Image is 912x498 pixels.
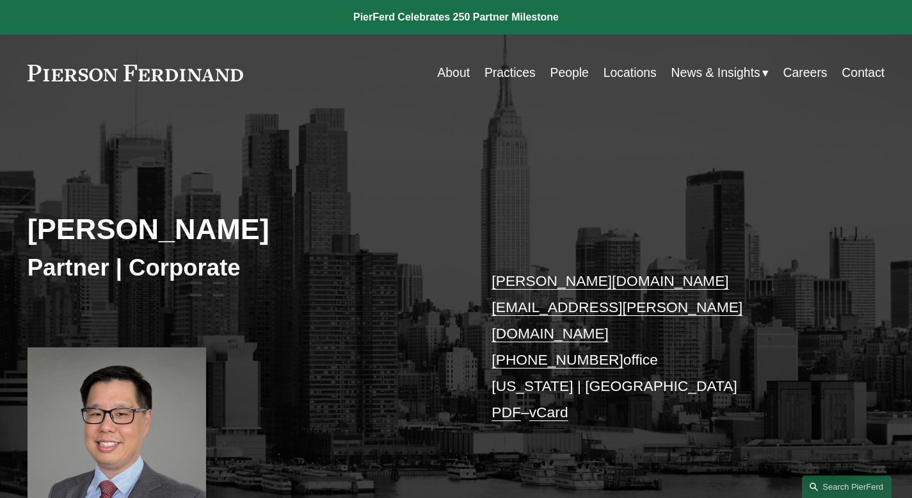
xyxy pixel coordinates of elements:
a: Contact [842,60,884,85]
a: Search this site [802,476,892,498]
a: vCard [529,404,568,420]
a: folder dropdown [671,60,769,85]
a: Locations [604,60,657,85]
h2: [PERSON_NAME] [28,212,456,247]
a: PDF [492,404,521,420]
a: [PERSON_NAME][DOMAIN_NAME][EMAIL_ADDRESS][PERSON_NAME][DOMAIN_NAME] [492,272,742,342]
h3: Partner | Corporate [28,253,456,282]
a: People [550,60,588,85]
a: Practices [484,60,536,85]
a: About [437,60,470,85]
span: News & Insights [671,62,760,84]
a: [PHONE_NUMBER] [492,351,623,368]
a: Careers [783,60,828,85]
p: office [US_STATE] | [GEOGRAPHIC_DATA] – [492,268,849,426]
